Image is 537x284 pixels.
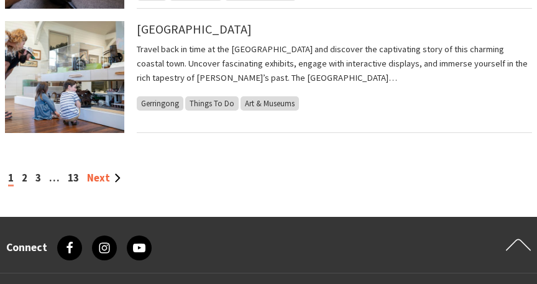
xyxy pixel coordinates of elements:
p: Travel back in time at the [GEOGRAPHIC_DATA] and discover the captivating story of this charming ... [137,42,532,86]
a: Next [87,172,121,185]
img: Two children looking at models of buildings with their parents looking on. [5,21,124,133]
span: Things To Do [185,96,239,111]
span: … [49,172,60,185]
span: Gerringong [137,96,183,111]
span: 1 [8,172,14,186]
a: 2 [22,172,27,185]
a: 3 [35,172,41,185]
a: 13 [68,172,79,185]
a: [GEOGRAPHIC_DATA] [137,21,252,37]
span: Art & Museums [241,96,299,111]
h3: Connect [6,241,47,254]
